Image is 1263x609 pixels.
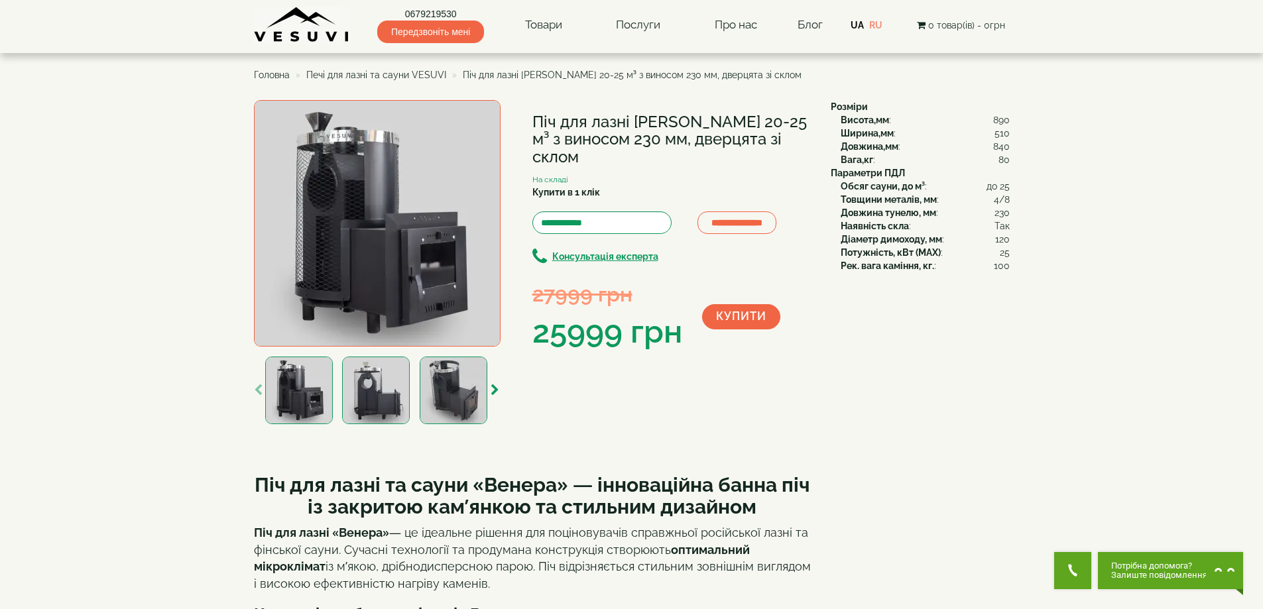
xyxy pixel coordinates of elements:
small: На складі [532,175,568,184]
span: Передзвоніть мені [377,21,484,43]
div: : [841,219,1010,233]
a: Печі для лазні та сауни VESUVI [306,70,446,80]
a: Блог [798,18,823,31]
a: RU [869,20,882,30]
a: Головна [254,70,290,80]
b: Обсяг сауни, до м³ [841,181,925,192]
p: — це ідеальне рішення для поціновувачів справжньої російської лазні та фінської сауни. Сучасні те... [254,524,811,592]
button: Get Call button [1054,552,1091,589]
b: Ширина,мм [841,128,894,138]
a: Про нас [701,10,770,40]
a: 0679219530 [377,7,484,21]
button: 0 товар(ів) - 0грн [913,18,1009,32]
span: 80 [998,153,1010,166]
b: Висота,мм [841,115,889,125]
b: Розміри [831,101,868,112]
span: 120 [995,233,1010,246]
strong: Піч для лазні та сауни «Венера» — інноваційна банна піч із закритою кам’янкою та стильним дизайном [255,473,810,518]
span: 890 [993,113,1010,127]
div: : [841,153,1010,166]
div: : [841,127,1010,140]
img: Піч для лазні Venera 20-25 м³ з виносом 230 мм, дверцята зі склом [342,357,410,424]
span: 4/8 [994,193,1010,206]
div: 27999 грн [532,279,682,309]
span: Потрібна допомога? [1111,561,1207,571]
button: Chat button [1098,552,1243,589]
label: Купити в 1 клік [532,186,600,199]
strong: Піч для лазні «Венера» [254,526,389,539]
b: Рек. вага каміння, кг. [841,260,934,271]
img: Піч для лазні Venera 20-25 м³ з виносом 230 мм, дверцята зі склом [254,100,501,347]
button: Купити [702,304,780,329]
div: : [841,140,1010,153]
div: : [841,180,1010,193]
div: : [841,259,1010,272]
b: Потужність, кВт (MAX) [841,247,941,258]
span: 230 [994,206,1010,219]
div: : [841,233,1010,246]
b: Товщини металів, мм [841,194,937,205]
span: 510 [994,127,1010,140]
span: 0 товар(ів) - 0грн [928,20,1005,30]
b: Параметри ПДЛ [831,168,905,178]
b: Наявність скла [841,221,909,231]
span: до 25 [987,180,1010,193]
span: 25 [1000,246,1010,259]
b: Діаметр димоходу, мм [841,234,942,245]
div: : [841,113,1010,127]
span: Залиште повідомлення [1111,571,1207,580]
img: Завод VESUVI [254,7,350,43]
div: 25999 грн [532,309,682,355]
span: 100 [994,259,1010,272]
a: Товари [512,10,575,40]
b: Вага,кг [841,154,873,165]
b: Довжина,мм [841,141,898,152]
span: 840 [993,140,1010,153]
h1: Піч для лазні [PERSON_NAME] 20-25 м³ з виносом 230 мм, дверцята зі склом [532,113,811,166]
div: : [841,193,1010,206]
a: Послуги [603,10,674,40]
b: Консультація експерта [552,251,658,262]
img: Піч для лазні Venera 20-25 м³ з виносом 230 мм, дверцята зі склом [265,357,333,424]
span: Так [994,219,1010,233]
b: Довжина тунелю, мм [841,207,936,218]
span: Піч для лазні [PERSON_NAME] 20-25 м³ з виносом 230 мм, дверцята зі склом [463,70,802,80]
a: UA [851,20,864,30]
div: : [841,206,1010,219]
img: Піч для лазні Venera 20-25 м³ з виносом 230 мм, дверцята зі склом [420,357,487,424]
div: : [841,246,1010,259]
